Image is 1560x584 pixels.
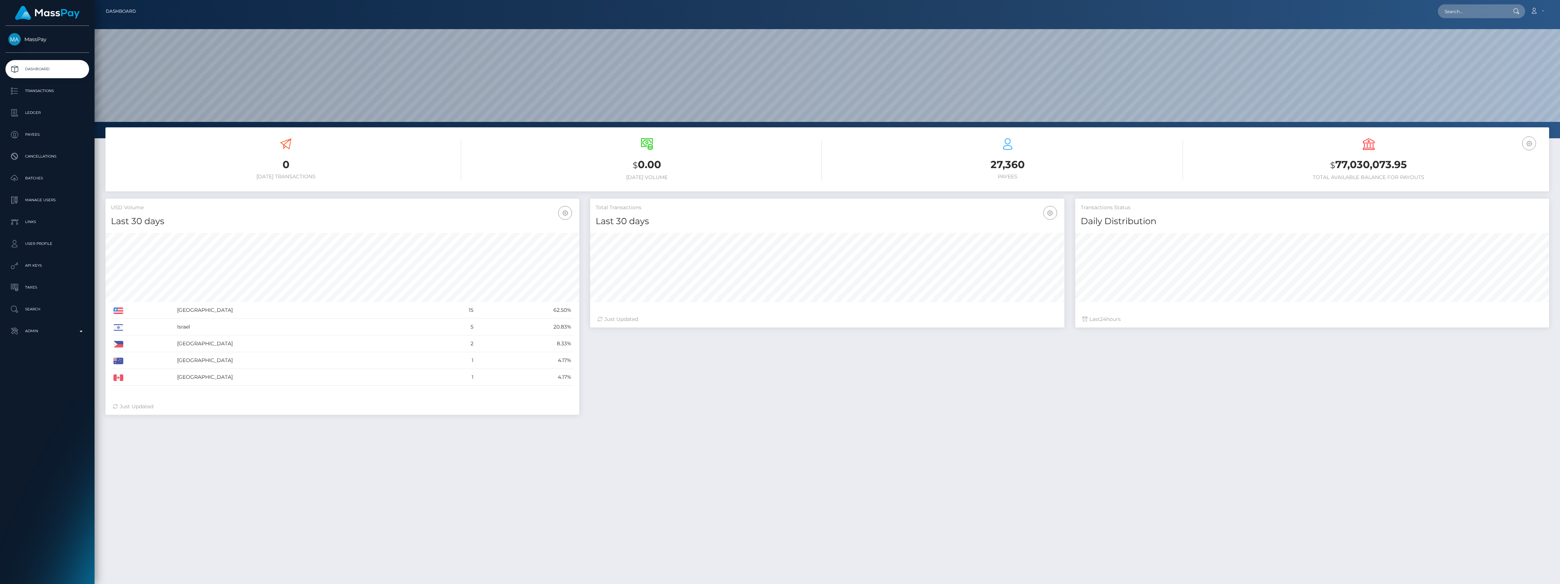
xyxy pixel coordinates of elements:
[476,369,574,386] td: 4.17%
[1330,160,1335,170] small: $
[596,204,1059,211] h5: Total Transactions
[1194,158,1544,172] h3: 77,030,073.95
[175,335,434,352] td: [GEOGRAPHIC_DATA]
[113,324,123,331] img: IL.png
[5,104,89,122] a: Ledger
[476,335,574,352] td: 8.33%
[472,158,822,172] h3: 0.00
[1194,174,1544,180] h6: Total Available Balance for Payouts
[434,369,476,386] td: 1
[106,4,136,19] a: Dashboard
[175,319,434,335] td: Israel
[5,169,89,187] a: Batches
[8,195,86,206] p: Manage Users
[113,358,123,364] img: AU.png
[1100,316,1106,322] span: 24
[8,326,86,337] p: Admin
[113,307,123,314] img: US.png
[8,282,86,293] p: Taxes
[8,238,86,249] p: User Profile
[111,204,574,211] h5: USD Volume
[8,304,86,315] p: Search
[1081,204,1544,211] h5: Transactions Status
[5,322,89,340] a: Admin
[476,352,574,369] td: 4.17%
[434,335,476,352] td: 2
[175,302,434,319] td: [GEOGRAPHIC_DATA]
[597,315,1057,323] div: Just Updated
[5,235,89,253] a: User Profile
[8,33,21,45] img: MassPay
[476,319,574,335] td: 20.83%
[1083,315,1542,323] div: Last hours
[111,215,574,228] h4: Last 30 days
[472,174,822,180] h6: [DATE] Volume
[633,160,638,170] small: $
[5,126,89,144] a: Payees
[1081,215,1544,228] h4: Daily Distribution
[5,213,89,231] a: Links
[833,158,1183,172] h3: 27,360
[1438,4,1506,18] input: Search...
[434,319,476,335] td: 5
[434,302,476,319] td: 15
[5,300,89,318] a: Search
[8,216,86,227] p: Links
[175,369,434,386] td: [GEOGRAPHIC_DATA]
[8,64,86,75] p: Dashboard
[111,158,461,172] h3: 0
[5,278,89,297] a: Taxes
[113,403,572,410] div: Just Updated
[5,82,89,100] a: Transactions
[5,147,89,166] a: Cancellations
[5,257,89,275] a: API Keys
[434,352,476,369] td: 1
[5,191,89,209] a: Manage Users
[8,260,86,271] p: API Keys
[8,129,86,140] p: Payees
[113,341,123,347] img: PH.png
[596,215,1059,228] h4: Last 30 days
[175,352,434,369] td: [GEOGRAPHIC_DATA]
[8,107,86,118] p: Ledger
[8,86,86,96] p: Transactions
[476,302,574,319] td: 62.50%
[8,173,86,184] p: Batches
[15,6,80,20] img: MassPay Logo
[111,174,461,180] h6: [DATE] Transactions
[8,151,86,162] p: Cancellations
[833,174,1183,180] h6: Payees
[5,36,89,43] span: MassPay
[5,60,89,78] a: Dashboard
[113,374,123,381] img: CA.png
